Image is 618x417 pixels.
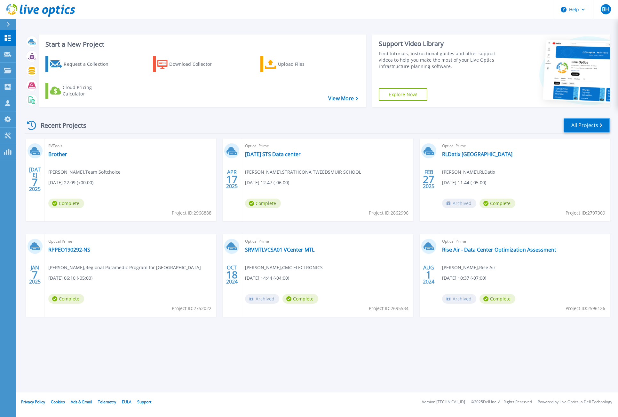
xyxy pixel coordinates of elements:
[245,142,409,149] span: Optical Prime
[328,95,358,102] a: View More
[422,400,465,404] li: Version: [TECHNICAL_ID]
[226,272,238,277] span: 18
[226,177,238,182] span: 17
[369,209,408,216] span: Project ID: 2862996
[442,275,486,282] span: [DATE] 10:37 (-07:00)
[245,294,279,304] span: Archived
[169,58,220,71] div: Download Collector
[566,209,605,216] span: Project ID: 2797309
[423,263,435,286] div: AUG 2024
[245,199,281,208] span: Complete
[442,151,512,157] a: RLDatix [GEOGRAPHIC_DATA]
[245,275,289,282] span: [DATE] 14:44 (-04:00)
[282,294,318,304] span: Complete
[442,142,606,149] span: Optical Prime
[260,56,332,72] a: Upload Files
[442,246,556,253] a: Rise Air - Data Center Optimization Assessment
[479,294,515,304] span: Complete
[278,58,329,71] div: Upload Files
[602,7,609,12] span: BH
[137,399,151,405] a: Support
[71,399,92,405] a: Ads & Email
[48,246,90,253] a: RPPEO190292-NS
[442,179,486,186] span: [DATE] 11:44 (-05:00)
[442,264,495,271] span: [PERSON_NAME] , Rise Air
[45,41,358,48] h3: Start a New Project
[48,169,121,176] span: [PERSON_NAME] , Team Softchoice
[122,399,131,405] a: EULA
[245,179,289,186] span: [DATE] 12:47 (-06:00)
[442,199,476,208] span: Archived
[564,118,610,133] a: All Projects
[64,58,115,71] div: Request a Collection
[245,246,314,253] a: SRVMTLVCSA01 VCenter MTL
[32,179,38,185] span: 7
[379,40,500,48] div: Support Video Library
[51,399,65,405] a: Cookies
[423,168,435,191] div: FEB 2025
[29,263,41,286] div: JAN 2025
[442,169,495,176] span: [PERSON_NAME] , RLDatix
[45,83,117,99] a: Cloud Pricing Calculator
[29,168,41,191] div: [DATE] 2025
[48,238,212,245] span: Optical Prime
[442,238,606,245] span: Optical Prime
[379,88,427,101] a: Explore Now!
[48,179,93,186] span: [DATE] 22:09 (+00:00)
[369,305,408,312] span: Project ID: 2695534
[25,118,95,133] div: Recent Projects
[426,272,432,277] span: 1
[63,84,114,97] div: Cloud Pricing Calculator
[379,50,500,70] div: Find tutorials, instructional guides and other support videos to help you make the most of your L...
[423,177,434,182] span: 27
[153,56,224,72] a: Download Collector
[245,238,409,245] span: Optical Prime
[48,142,212,149] span: RVTools
[48,199,84,208] span: Complete
[48,264,201,271] span: [PERSON_NAME] , Regional Paramedic Program for [GEOGRAPHIC_DATA]
[566,305,605,312] span: Project ID: 2596126
[471,400,532,404] li: © 2025 Dell Inc. All Rights Reserved
[442,294,476,304] span: Archived
[48,275,92,282] span: [DATE] 06:10 (-05:00)
[538,400,612,404] li: Powered by Live Optics, a Dell Technology
[226,168,238,191] div: APR 2025
[45,56,117,72] a: Request a Collection
[48,151,67,157] a: Brother
[245,151,301,157] a: [DATE] STS Data center
[21,399,45,405] a: Privacy Policy
[32,272,38,277] span: 7
[479,199,515,208] span: Complete
[48,294,84,304] span: Complete
[98,399,116,405] a: Telemetry
[245,169,361,176] span: [PERSON_NAME] , STRATHCONA TWEEDSMUIR SCHOOL
[172,209,211,216] span: Project ID: 2966888
[245,264,323,271] span: [PERSON_NAME] , CMC ELECTRONICS
[226,263,238,286] div: OCT 2024
[172,305,211,312] span: Project ID: 2752022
